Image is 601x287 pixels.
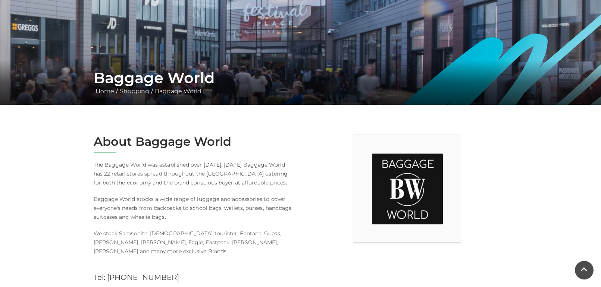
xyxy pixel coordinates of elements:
h2: About Baggage World [94,135,295,149]
h1: Baggage World [94,69,508,87]
a: Home [94,88,116,95]
div: / / [88,69,513,96]
a: Baggage World [153,88,203,95]
a: Tel: [PHONE_NUMBER] [94,273,179,282]
p: Baggage World stocks a wide range of luggage and accessories to cover everyone's needs from backp... [94,195,295,221]
p: The Baggage World was established over [DATE]. [DATE] Baggage World has 22 retail stores spread t... [94,160,295,187]
p: We stock Samsonite, [DEMOGRAPHIC_DATA] tourister, Fantana, Guess, [PERSON_NAME], [PERSON_NAME], E... [94,229,295,256]
a: Shopping [118,88,151,95]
